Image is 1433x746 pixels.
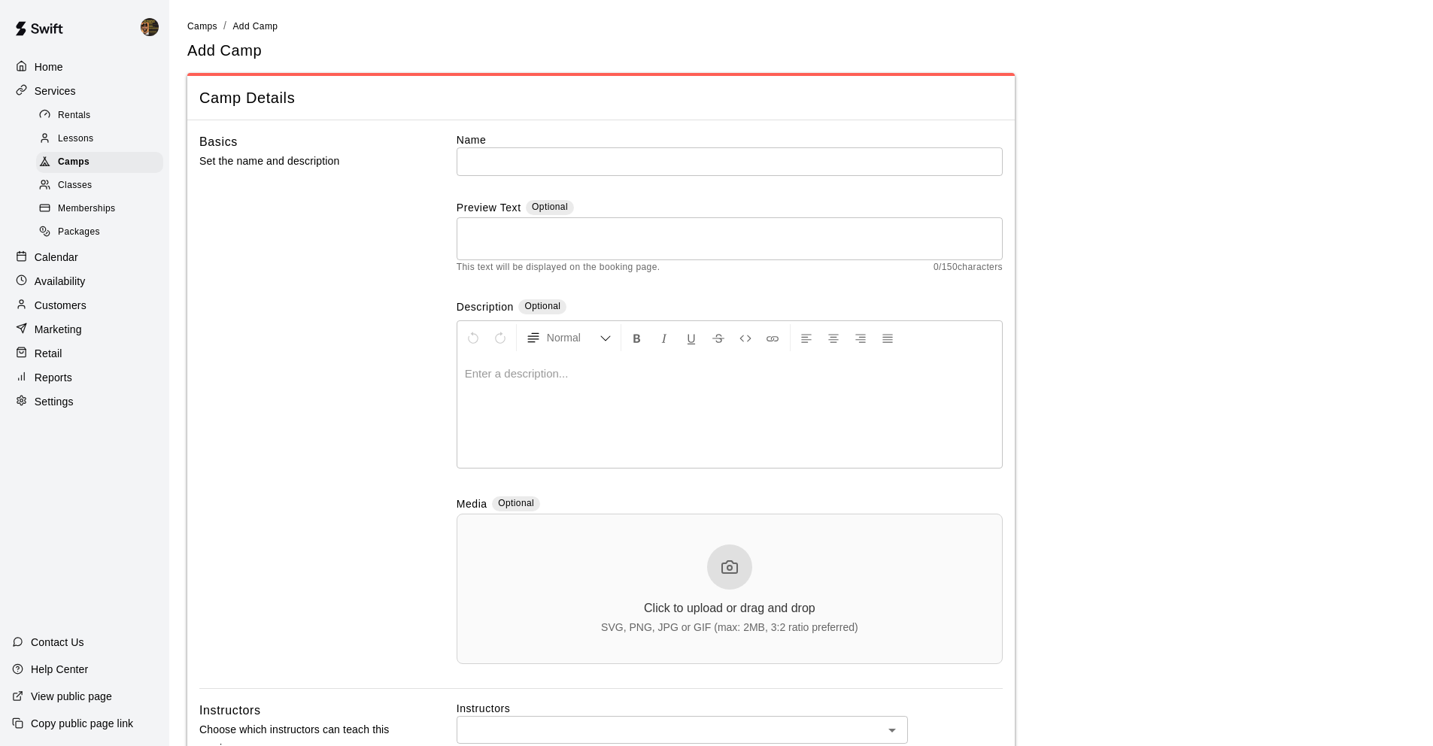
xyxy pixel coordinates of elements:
a: Rentals [36,104,169,127]
div: Classes [36,175,163,196]
span: Optional [498,498,534,508]
div: Rentals [36,105,163,126]
nav: breadcrumb [187,18,1415,35]
a: Customers [12,294,157,317]
label: Description [457,299,514,317]
span: Optional [532,202,568,212]
a: Home [12,56,157,78]
div: Francisco Gracesqui [138,12,169,42]
div: Lessons [36,129,163,150]
button: Format Underline [679,324,704,351]
button: Right Align [848,324,873,351]
p: Home [35,59,63,74]
a: Camps [36,151,169,174]
div: Packages [36,222,163,243]
button: Center Align [821,324,846,351]
a: Classes [36,174,169,198]
button: Left Align [794,324,819,351]
span: Packages [58,225,100,240]
a: Memberships [36,198,169,221]
a: Lessons [36,127,169,150]
span: This text will be displayed on the booking page. [457,260,660,275]
button: Redo [487,324,513,351]
div: SVG, PNG, JPG or GIF (max: 2MB, 3:2 ratio preferred) [601,621,858,633]
p: Settings [35,394,74,409]
li: / [223,18,226,34]
a: Packages [36,221,169,244]
p: Set the name and description [199,152,408,171]
span: Classes [58,178,92,193]
span: Lessons [58,132,94,147]
span: Normal [547,330,600,345]
a: Marketing [12,318,157,341]
h6: Basics [199,132,238,152]
span: Camps [58,155,90,170]
span: Rentals [58,108,91,123]
span: Add Camp [232,21,278,32]
div: Click to upload or drag and drop [644,602,815,615]
a: Availability [12,270,157,293]
h6: Instructors [199,701,261,720]
span: Memberships [58,202,115,217]
label: Preview Text [457,200,521,217]
button: Format Italics [651,324,677,351]
a: Retail [12,342,157,365]
p: Reports [35,370,72,385]
button: Insert Link [760,324,785,351]
a: Services [12,80,157,102]
p: Copy public page link [31,716,133,731]
p: Calendar [35,250,78,265]
p: Retail [35,346,62,361]
span: Optional [524,301,560,311]
p: Customers [35,298,87,313]
label: Name [457,132,1003,147]
a: Camps [187,20,217,32]
button: Format Bold [624,324,650,351]
button: Justify Align [875,324,900,351]
span: 0 / 150 characters [934,260,1003,275]
span: Camp Details [199,88,1003,108]
div: Memberships [36,199,163,220]
button: Undo [460,324,486,351]
p: Availability [35,274,86,289]
span: Camps [187,21,217,32]
p: View public page [31,689,112,704]
button: Formatting Options [520,324,618,351]
a: Settings [12,390,157,413]
img: Francisco Gracesqui [141,18,159,36]
p: Contact Us [31,635,84,650]
label: Instructors [457,701,1003,716]
p: Marketing [35,322,82,337]
p: Help Center [31,662,88,677]
button: Format Strikethrough [706,324,731,351]
a: Calendar [12,246,157,268]
a: Reports [12,366,157,389]
h5: Add Camp [187,41,262,61]
p: Services [35,83,76,99]
button: Insert Code [733,324,758,351]
label: Media [457,496,487,514]
button: Open [882,720,903,741]
div: Camps [36,152,163,173]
